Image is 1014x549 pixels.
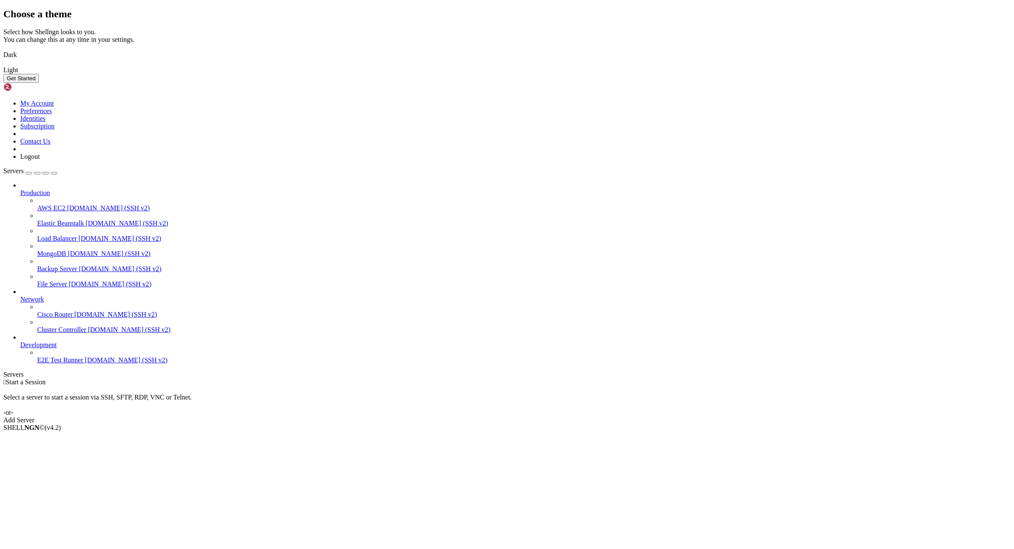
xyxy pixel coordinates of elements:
[37,326,1011,334] a: Cluster Controller [DOMAIN_NAME] (SSH v2)
[79,265,162,272] span: [DOMAIN_NAME] (SSH v2)
[20,182,1011,288] li: Production
[37,197,1011,212] li: AWS EC2 [DOMAIN_NAME] (SSH v2)
[37,220,1011,227] a: Elastic Beanstalk [DOMAIN_NAME] (SSH v2)
[67,204,150,212] span: [DOMAIN_NAME] (SSH v2)
[45,424,61,431] span: 4.2.0
[20,189,50,196] span: Production
[37,311,73,318] span: Cisco Router
[20,296,44,303] span: Network
[37,265,1011,273] a: Backup Server [DOMAIN_NAME] (SSH v2)
[37,356,83,364] span: E2E Test Runner
[85,356,168,364] span: [DOMAIN_NAME] (SSH v2)
[20,341,57,348] span: Development
[20,296,1011,303] a: Network
[3,28,1011,43] div: Select how Shellngn looks to you. You can change this at any time in your settings.
[68,250,150,257] span: [DOMAIN_NAME] (SSH v2)
[20,288,1011,334] li: Network
[88,326,171,333] span: [DOMAIN_NAME] (SSH v2)
[37,356,1011,364] a: E2E Test Runner [DOMAIN_NAME] (SSH v2)
[3,83,52,91] img: Shellngn
[3,51,1011,59] div: Dark
[37,250,66,257] span: MongoDB
[3,8,1011,20] h2: Choose a theme
[3,424,61,431] span: SHELL ©
[37,318,1011,334] li: Cluster Controller [DOMAIN_NAME] (SSH v2)
[20,122,55,130] a: Subscription
[37,204,65,212] span: AWS EC2
[20,153,40,160] a: Logout
[20,334,1011,364] li: Development
[20,100,54,107] a: My Account
[86,220,169,227] span: [DOMAIN_NAME] (SSH v2)
[37,204,1011,212] a: AWS EC2 [DOMAIN_NAME] (SSH v2)
[37,349,1011,364] li: E2E Test Runner [DOMAIN_NAME] (SSH v2)
[79,235,161,242] span: [DOMAIN_NAME] (SSH v2)
[74,311,157,318] span: [DOMAIN_NAME] (SSH v2)
[69,280,152,288] span: [DOMAIN_NAME] (SSH v2)
[3,167,57,174] a: Servers
[37,273,1011,288] li: File Server [DOMAIN_NAME] (SSH v2)
[37,235,77,242] span: Load Balancer
[37,242,1011,258] li: MongoDB [DOMAIN_NAME] (SSH v2)
[20,138,51,145] a: Contact Us
[3,416,1011,424] div: Add Server
[25,424,40,431] b: NGN
[37,235,1011,242] a: Load Balancer [DOMAIN_NAME] (SSH v2)
[3,74,39,83] button: Get Started
[3,167,24,174] span: Servers
[37,258,1011,273] li: Backup Server [DOMAIN_NAME] (SSH v2)
[3,386,1011,416] div: Select a server to start a session via SSH, SFTP, RDP, VNC or Telnet. -or-
[3,371,1011,378] div: Servers
[37,227,1011,242] li: Load Balancer [DOMAIN_NAME] (SSH v2)
[37,311,1011,318] a: Cisco Router [DOMAIN_NAME] (SSH v2)
[37,303,1011,318] li: Cisco Router [DOMAIN_NAME] (SSH v2)
[20,189,1011,197] a: Production
[37,250,1011,258] a: MongoDB [DOMAIN_NAME] (SSH v2)
[3,66,1011,74] div: Light
[37,220,84,227] span: Elastic Beanstalk
[6,378,46,386] span: Start a Session
[20,107,52,114] a: Preferences
[20,115,46,122] a: Identities
[37,280,1011,288] a: File Server [DOMAIN_NAME] (SSH v2)
[37,326,86,333] span: Cluster Controller
[37,265,77,272] span: Backup Server
[20,341,1011,349] a: Development
[37,212,1011,227] li: Elastic Beanstalk [DOMAIN_NAME] (SSH v2)
[37,280,67,288] span: File Server
[3,378,6,386] span: 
